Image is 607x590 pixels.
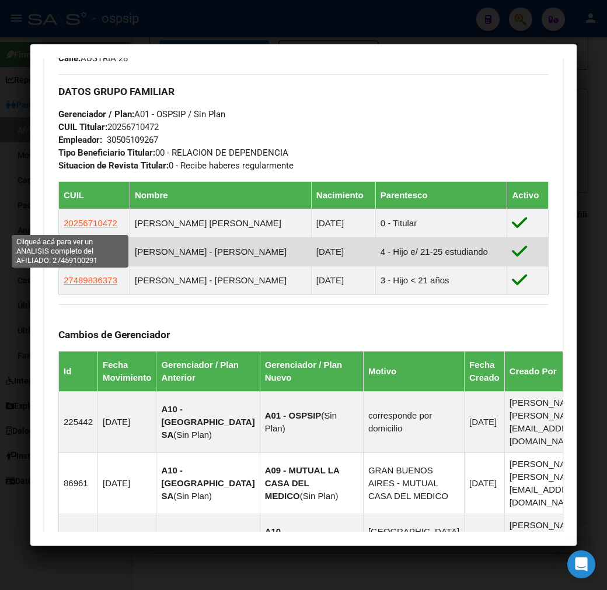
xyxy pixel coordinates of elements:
strong: Situacion de Revista Titular: [58,160,169,171]
strong: Calle: [58,53,81,64]
th: Gerenciador / Plan Nuevo [260,352,363,392]
td: [DATE] [465,514,505,575]
td: ( ) [156,514,260,575]
h3: Cambios de Gerenciador [58,328,549,341]
span: Sin Plan [303,491,336,501]
td: [PERSON_NAME] [PERSON_NAME] [130,209,312,238]
th: Nacimiento [311,182,375,209]
span: AUSTRIA 28 [58,53,128,64]
td: 225442 [59,392,98,453]
span: 00 - RELACION DE DEPENDENCIA [58,147,288,158]
span: A01 - OSPSIP / Sin Plan [58,109,225,120]
td: [DATE] [311,238,375,266]
th: Fecha Creado [465,352,505,392]
span: 0 - Recibe haberes regularmente [58,160,294,171]
th: Nombre [130,182,312,209]
th: Id [59,352,98,392]
td: ( ) [260,392,363,453]
span: Sin Plan [176,491,209,501]
span: 20256710472 [64,218,117,228]
td: ( ) [260,514,363,575]
strong: Empleador: [58,135,102,145]
td: [PERSON_NAME] - [PERSON_NAME][EMAIL_ADDRESS][DOMAIN_NAME] [504,392,592,453]
td: [PERSON_NAME] - [PERSON_NAME][EMAIL_ADDRESS][DOMAIN_NAME] [504,514,592,575]
strong: Gerenciador / Plan: [58,109,134,120]
td: ( ) [260,453,363,514]
div: 30505109267 [107,134,158,146]
th: Gerenciador / Plan Anterior [156,352,260,392]
strong: CUIL Titular: [58,122,107,132]
td: [PERSON_NAME] - [PERSON_NAME] [130,266,312,295]
th: Parentesco [375,182,507,209]
td: [DATE] [98,453,156,514]
span: Sin Plan [176,430,209,440]
span: 27489836373 [64,275,117,285]
td: [GEOGRAPHIC_DATA] - [GEOGRAPHIC_DATA] [363,514,464,575]
td: [DATE] [311,209,375,238]
strong: A10 - [GEOGRAPHIC_DATA] SA [161,404,254,440]
td: ( ) [156,453,260,514]
td: 3 - Hijo < 21 años [375,266,507,295]
td: corresponde por domicilio [363,392,464,453]
td: [DATE] [465,453,505,514]
strong: A10 - [GEOGRAPHIC_DATA] SA [161,465,254,501]
th: Fecha Movimiento [98,352,156,392]
td: [DATE] [311,266,375,295]
strong: A01 - OSPSIP [265,410,322,420]
strong: Tipo Beneficiario Titular: [58,147,155,158]
td: 86961 [59,453,98,514]
strong: A09 - MUTUAL LA CASA DEL MEDICO [265,465,340,501]
td: [DATE] [465,392,505,453]
td: GRAN BUENOS AIRES - MUTUAL CASA DEL MEDICO [363,453,464,514]
th: Motivo [363,352,464,392]
td: [DATE] [98,514,156,575]
th: Activo [507,182,549,209]
th: Creado Por [504,352,592,392]
td: [PERSON_NAME] - [PERSON_NAME] [130,238,312,266]
td: 4 - Hijo e/ 21-25 estudiando [375,238,507,266]
span: 20256710472 [58,122,159,132]
th: CUIL [59,182,130,209]
div: Open Intercom Messenger [567,550,595,578]
td: [PERSON_NAME] - [PERSON_NAME][EMAIL_ADDRESS][DOMAIN_NAME] [504,453,592,514]
td: [DATE] [98,392,156,453]
td: 0 - Titular [375,209,507,238]
td: ( ) [156,392,260,453]
strong: A10 - [GEOGRAPHIC_DATA] SA [265,526,358,562]
span: 27459100291 [64,247,117,257]
h3: DATOS GRUPO FAMILIAR [58,85,549,98]
td: 35620 [59,514,98,575]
